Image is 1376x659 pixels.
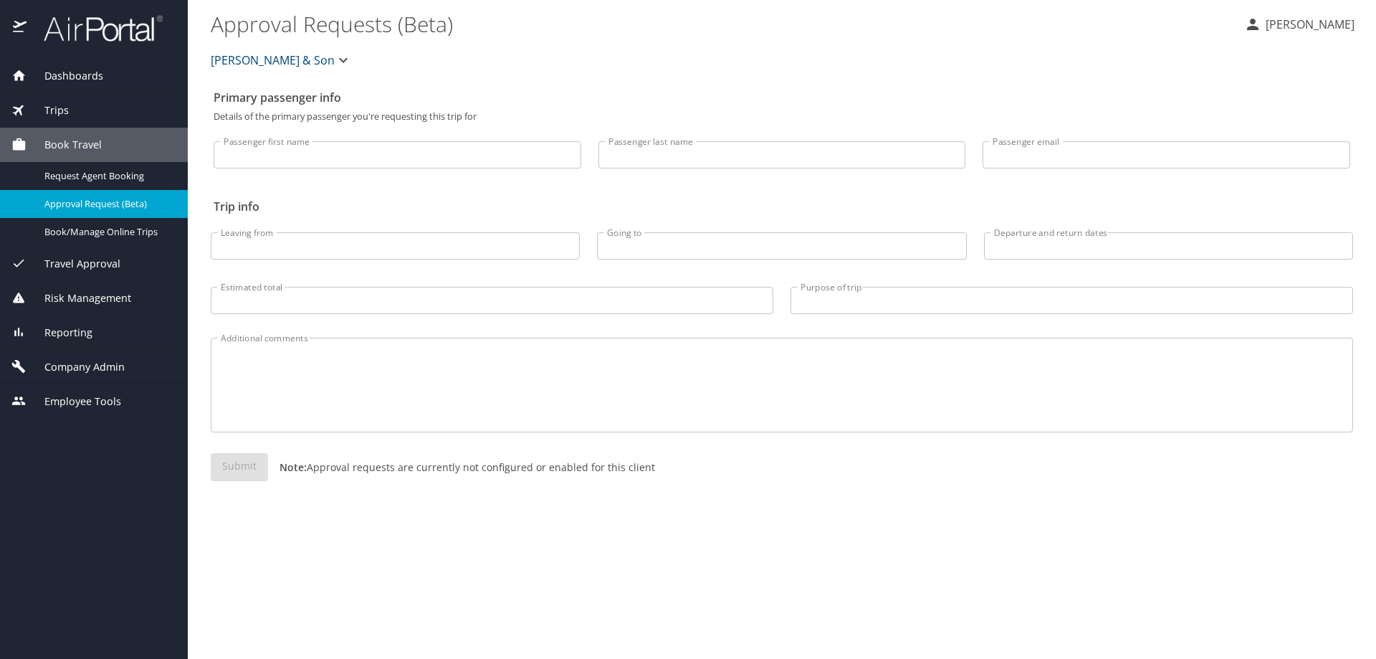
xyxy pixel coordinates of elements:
p: Approval requests are currently not configured or enabled for this client [268,460,655,475]
h1: Approval Requests (Beta) [211,1,1233,46]
button: [PERSON_NAME] [1238,11,1360,37]
span: Travel Approval [27,256,120,272]
span: Risk Management [27,290,131,306]
h2: Primary passenger info [214,86,1350,109]
span: [PERSON_NAME] & Son [211,50,335,70]
span: Company Admin [27,359,125,375]
p: [PERSON_NAME] [1261,16,1354,33]
span: Employee Tools [27,394,121,409]
p: Details of the primary passenger you're requesting this trip for [214,112,1350,121]
span: Book/Manage Online Trips [44,225,171,239]
span: Request Agent Booking [44,169,171,183]
button: [PERSON_NAME] & Son [205,46,358,75]
span: Dashboards [27,68,103,84]
span: Approval Request (Beta) [44,197,171,211]
span: Trips [27,103,69,118]
h2: Trip info [214,195,1350,218]
img: airportal-logo.png [28,14,163,42]
img: icon-airportal.png [13,14,28,42]
span: Book Travel [27,137,102,153]
strong: Note: [279,460,307,474]
span: Reporting [27,325,92,341]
